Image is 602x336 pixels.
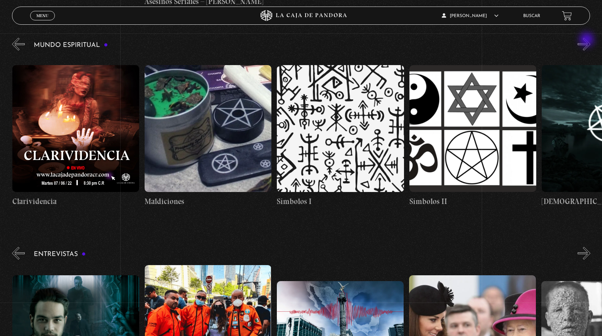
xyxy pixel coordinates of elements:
[12,56,139,216] a: Clarividencia
[562,11,572,21] a: View your shopping cart
[34,42,108,49] h3: Mundo Espiritual
[12,247,25,260] button: Previous
[277,196,404,207] h4: Símbolos I
[409,196,536,207] h4: Símbolos II
[36,13,48,18] span: Menu
[12,38,25,51] button: Previous
[578,38,590,51] button: Next
[409,56,536,216] a: Símbolos II
[145,56,271,216] a: Maldiciones
[145,196,271,207] h4: Maldiciones
[34,251,86,258] h3: Entrevistas
[34,20,51,25] span: Cerrar
[442,14,498,18] span: [PERSON_NAME]
[578,247,590,260] button: Next
[277,56,404,216] a: Símbolos I
[12,196,139,207] h4: Clarividencia
[523,14,540,18] a: Buscar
